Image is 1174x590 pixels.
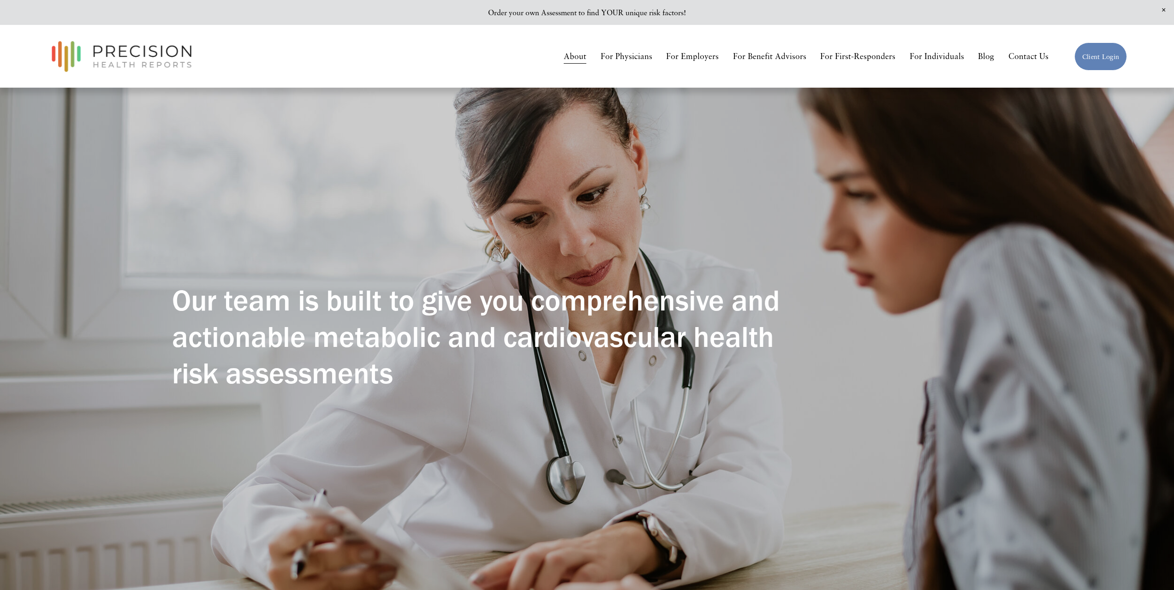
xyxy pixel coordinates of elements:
[910,48,964,65] a: For Individuals
[1074,42,1127,71] a: Client Login
[47,37,197,76] img: Precision Health Reports
[820,48,895,65] a: For First-Responders
[733,48,806,65] a: For Benefit Advisors
[172,282,795,392] h1: Our team is built to give you comprehensive and actionable metabolic and cardiovascular health ri...
[1008,48,1049,65] a: Contact Us
[564,48,586,65] a: About
[666,48,719,65] a: For Employers
[601,48,652,65] a: For Physicians
[978,48,994,65] a: Blog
